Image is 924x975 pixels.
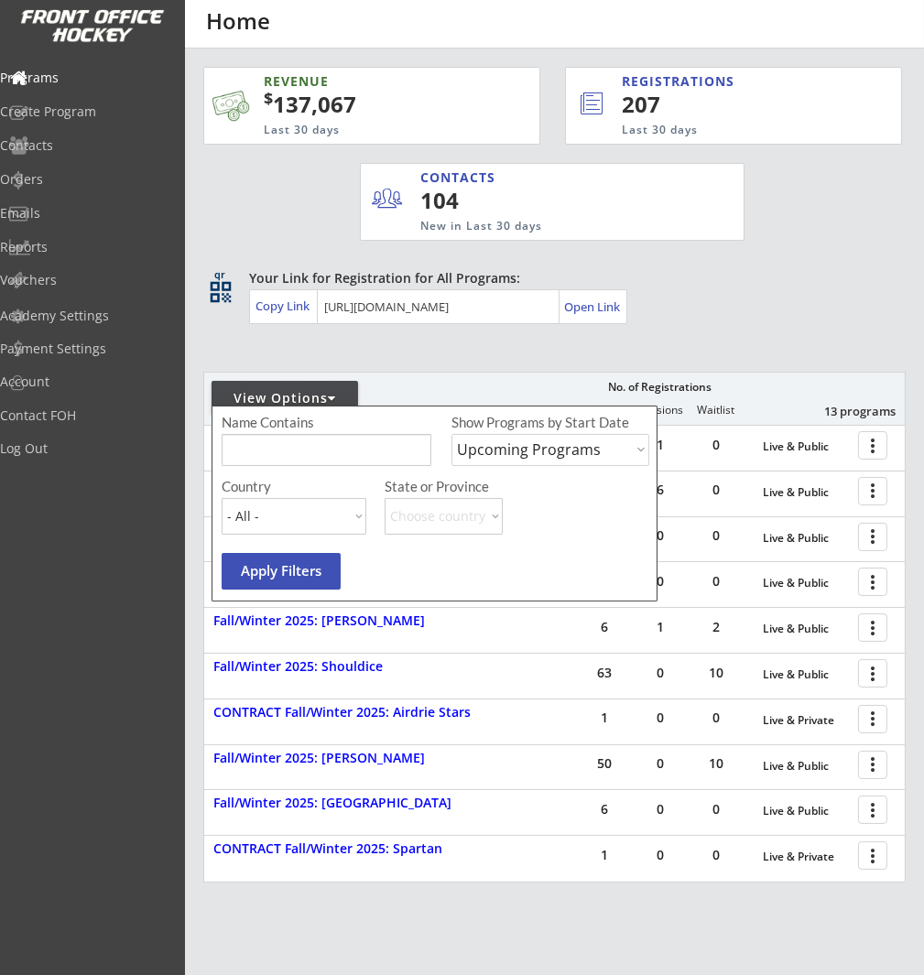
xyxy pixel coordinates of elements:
div: 0 [633,666,688,679]
div: Live & Private [763,850,849,863]
div: 6 [577,621,632,634]
button: more_vert [858,796,887,824]
div: Show Programs by Start Date [451,416,647,429]
div: Sessions [633,404,688,417]
div: CONTACTS [420,168,504,187]
div: Live & Public [763,805,849,818]
button: more_vert [858,477,887,505]
button: Apply Filters [222,553,341,590]
div: 63 [577,666,632,679]
div: Country [222,480,366,493]
div: 13 programs [800,403,896,419]
div: No. of Registrations [603,381,716,394]
div: 0 [689,575,744,588]
div: Waitlist [688,404,743,417]
div: 0 [689,711,744,724]
div: 1 [577,849,632,861]
button: more_vert [858,568,887,596]
div: New in Last 30 days [420,219,658,234]
button: more_vert [858,613,887,642]
button: more_vert [858,523,887,551]
div: 0 [689,803,744,816]
div: 207 [622,89,840,120]
div: Live & Public [763,623,849,635]
div: 0 [633,711,688,724]
div: Last 30 days [264,123,456,138]
div: 10 [689,757,744,770]
button: more_vert [858,705,887,733]
div: 1 [577,711,632,724]
div: Live & Public [763,440,849,453]
div: 10 [689,666,744,679]
div: 0 [633,849,688,861]
div: REVENUE [264,72,456,91]
div: 6 [577,803,632,816]
div: 1 [633,439,688,451]
div: Copy Link [255,298,313,314]
div: Live & Public [763,486,849,499]
div: CONTRACT Fall/Winter 2025: Spartan [213,841,499,857]
div: 1 [633,621,688,634]
div: 0 [689,483,744,496]
div: 0 [633,575,688,588]
div: Your Link for Registration for All Programs: [249,269,849,287]
div: Open Link [564,299,622,315]
button: qr_code [207,278,234,306]
div: qr [209,269,231,281]
button: more_vert [858,751,887,779]
div: 104 [420,185,533,216]
div: 2 [689,621,744,634]
a: Open Link [564,294,622,320]
div: 0 [689,439,744,451]
div: 0 [689,849,744,861]
div: 0 [633,529,688,542]
div: Live & Public [763,532,849,545]
sup: $ [264,87,273,109]
div: 0 [633,803,688,816]
div: State or Province [385,480,647,493]
div: 137,067 [264,89,482,120]
button: more_vert [858,841,887,870]
div: Fall/Winter 2025: [PERSON_NAME] [213,613,499,629]
div: Fall/Winter 2025: [PERSON_NAME] [213,751,499,766]
div: 0 [689,529,744,542]
div: 0 [633,757,688,770]
div: Live & Public [763,668,849,681]
div: Fall/Winter 2025: [GEOGRAPHIC_DATA] [213,796,499,811]
div: 6 [633,483,688,496]
button: more_vert [858,659,887,688]
div: Last 30 days [622,123,826,138]
div: REGISTRATIONS [622,72,821,91]
div: Fall/Winter 2025: Shouldice [213,659,499,675]
div: Live & Public [763,577,849,590]
button: more_vert [858,431,887,460]
div: 50 [577,757,632,770]
div: Live & Public [763,760,849,773]
div: View Options [212,389,358,407]
div: Full [577,404,632,417]
div: Name Contains [222,416,366,429]
div: Live & Private [763,714,849,727]
div: CONTRACT Fall/Winter 2025: Airdrie Stars [213,705,499,720]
